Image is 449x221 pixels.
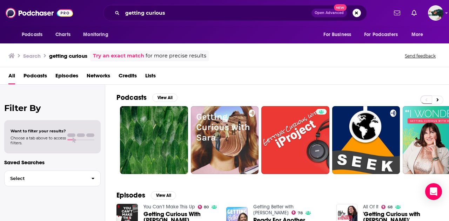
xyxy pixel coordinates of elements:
[122,7,311,19] input: Search podcasts, credits, & more...
[145,70,156,84] a: Lists
[428,5,443,21] img: User Profile
[55,30,71,40] span: Charts
[411,30,423,40] span: More
[363,204,378,210] a: All Of It
[146,52,206,60] span: for more precise results
[116,191,145,200] h2: Episodes
[5,176,86,181] span: Select
[198,205,209,209] a: 80
[4,171,101,186] button: Select
[364,30,398,40] span: For Podcasters
[103,5,367,21] div: Search podcasts, credits, & more...
[116,93,177,102] a: PodcastsView All
[409,7,420,19] a: Show notifications dropdown
[116,191,176,200] a: EpisodesView All
[311,9,347,17] button: Open AdvancedNew
[4,159,101,166] p: Saved Searches
[83,30,108,40] span: Monitoring
[204,206,209,209] span: 80
[388,206,393,209] span: 68
[407,28,432,41] button: open menu
[381,205,393,209] a: 68
[152,94,177,102] button: View All
[55,70,78,84] a: Episodes
[315,11,344,15] span: Open Advanced
[323,30,351,40] span: For Business
[23,53,41,59] h3: Search
[87,70,110,84] a: Networks
[49,53,87,59] h3: getting curious
[24,70,47,84] a: Podcasts
[253,204,294,216] a: Getting Better with Jonathan Van Ness
[291,210,303,215] a: 78
[78,28,117,41] button: open menu
[119,70,137,84] a: Credits
[93,52,144,60] a: Try an exact match
[298,212,303,215] span: 78
[116,93,147,102] h2: Podcasts
[4,103,101,113] h2: Filter By
[6,6,73,20] img: Podchaser - Follow, Share and Rate Podcasts
[8,70,15,84] a: All
[428,5,443,21] button: Show profile menu
[151,191,176,200] button: View All
[319,28,360,41] button: open menu
[360,28,408,41] button: open menu
[11,136,66,145] span: Choose a tab above to access filters.
[51,28,75,41] a: Charts
[391,7,403,19] a: Show notifications dropdown
[143,204,195,210] a: You Can’t Make This Up
[22,30,42,40] span: Podcasts
[17,28,52,41] button: open menu
[11,129,66,133] span: Want to filter your results?
[403,53,438,59] button: Send feedback
[334,4,347,11] span: New
[428,5,443,21] span: Logged in as fsg.publicity
[425,183,442,200] div: Open Intercom Messenger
